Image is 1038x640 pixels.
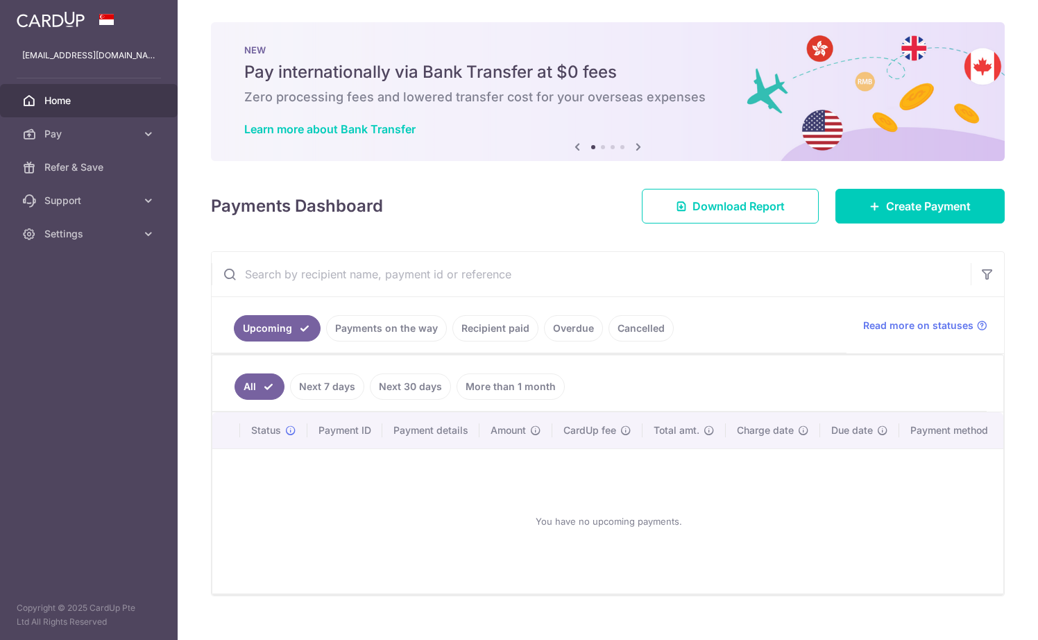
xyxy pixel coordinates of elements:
p: NEW [244,44,971,56]
span: CardUp fee [563,423,616,437]
a: Cancelled [609,315,674,342]
a: Upcoming [234,315,321,342]
a: Overdue [544,315,603,342]
span: Status [251,423,281,437]
input: Search by recipient name, payment id or reference [212,252,971,296]
th: Payment details [382,412,479,448]
span: Pay [44,127,136,141]
img: CardUp [17,11,85,28]
span: Due date [831,423,873,437]
span: Charge date [737,423,794,437]
span: Read more on statuses [863,319,973,332]
span: Create Payment [886,198,971,214]
h4: Payments Dashboard [211,194,383,219]
a: Next 7 days [290,373,364,400]
a: Payments on the way [326,315,447,342]
th: Payment method [899,412,1005,448]
a: Download Report [642,189,819,224]
a: Read more on statuses [863,319,987,332]
span: Total amt. [654,423,699,437]
a: Next 30 days [370,373,451,400]
span: Refer & Save [44,160,136,174]
div: You have no upcoming payments. [229,460,988,582]
h5: Pay internationally via Bank Transfer at $0 fees [244,61,971,83]
th: Payment ID [307,412,382,448]
a: Create Payment [835,189,1005,224]
a: All [235,373,284,400]
a: Recipient paid [452,315,538,342]
span: Support [44,194,136,208]
h6: Zero processing fees and lowered transfer cost for your overseas expenses [244,89,971,106]
p: [EMAIL_ADDRESS][DOMAIN_NAME] [22,49,155,62]
a: Learn more about Bank Transfer [244,122,416,136]
img: Bank transfer banner [211,22,1005,161]
span: Download Report [692,198,785,214]
a: More than 1 month [457,373,565,400]
span: Home [44,94,136,108]
span: Amount [491,423,526,437]
span: Settings [44,227,136,241]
